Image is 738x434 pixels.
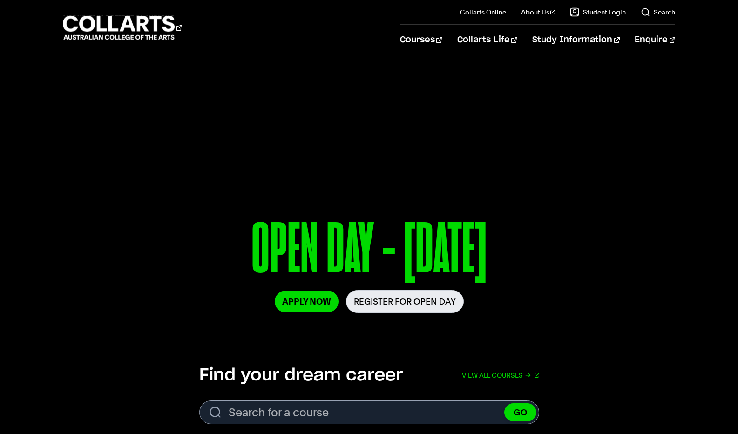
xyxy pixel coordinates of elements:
button: GO [504,403,536,421]
form: Search [199,400,539,424]
a: Apply Now [275,291,339,312]
h2: Find your dream career [199,365,403,386]
a: About Us [521,7,555,17]
a: Search [641,7,675,17]
a: View all courses [462,365,539,386]
a: Student Login [570,7,626,17]
a: Collarts Online [460,7,506,17]
p: OPEN DAY - [DATE] [96,213,642,290]
input: Search for a course [199,400,539,424]
a: Enquire [635,25,675,55]
a: Courses [400,25,442,55]
div: Go to homepage [63,14,182,41]
a: Study Information [532,25,620,55]
a: Collarts Life [457,25,517,55]
a: Register for Open Day [346,290,464,313]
